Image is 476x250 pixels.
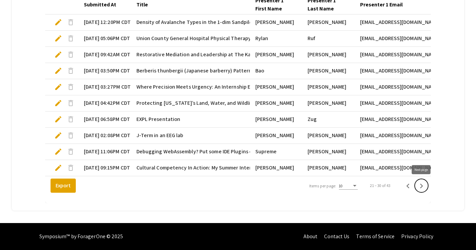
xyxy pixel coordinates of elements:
[78,31,131,47] mat-cell: [DATE] 05:06PM CDT
[250,31,302,47] mat-cell: Rylan
[339,183,343,188] span: 10
[67,148,75,156] span: delete
[67,34,75,42] span: delete
[54,51,62,59] span: edit
[302,79,354,95] mat-cell: [PERSON_NAME]
[67,18,75,26] span: delete
[250,112,302,128] mat-cell: [PERSON_NAME]
[78,79,131,95] mat-cell: [DATE] 03:27PM CDT
[355,47,436,63] mat-cell: [EMAIL_ADDRESS][DOMAIN_NAME]
[401,233,433,240] a: Privacy Policy
[355,160,436,176] mat-cell: [EMAIL_ADDRESS][DOMAIN_NAME]
[84,1,116,9] div: Submitted At
[250,95,302,112] mat-cell: [PERSON_NAME]
[54,67,62,75] span: edit
[67,83,75,91] span: delete
[67,164,75,172] span: delete
[67,99,75,107] span: delete
[39,223,123,250] div: Symposium™ by ForagerOne © 2025
[370,183,390,189] div: 21 – 30 of 43
[302,112,354,128] mat-cell: Zug
[78,14,131,31] mat-cell: [DATE] 12:20PM CDT
[302,144,354,160] mat-cell: [PERSON_NAME]
[250,47,302,63] mat-cell: [PERSON_NAME]
[309,183,337,189] div: Items per page:
[54,131,62,139] span: edit
[355,144,436,160] mat-cell: [EMAIL_ADDRESS][DOMAIN_NAME]
[355,14,436,31] mat-cell: [EMAIL_ADDRESS][DOMAIN_NAME]
[355,79,436,95] mat-cell: [EMAIL_ADDRESS][DOMAIN_NAME]
[54,148,62,156] span: edit
[415,179,428,192] button: Next page
[401,179,415,192] button: Previous page
[360,1,403,9] div: Presenter 1 Email
[54,18,62,26] span: edit
[54,115,62,123] span: edit
[302,14,354,31] mat-cell: [PERSON_NAME]
[302,31,354,47] mat-cell: Ruf
[355,112,436,128] mat-cell: [EMAIL_ADDRESS][DOMAIN_NAME]
[51,179,76,193] button: Export
[78,95,131,112] mat-cell: [DATE] 04:42PM CDT
[250,63,302,79] mat-cell: Bao
[5,220,29,245] iframe: Chat
[136,1,148,9] div: Title
[302,128,354,144] mat-cell: [PERSON_NAME]
[136,115,181,123] span: EXPL Presentation
[136,164,320,172] span: Cultural Competency In Action: My Summer Internship in [GEOGRAPHIC_DATA]
[302,47,354,63] mat-cell: [PERSON_NAME]
[302,160,354,176] mat-cell: [PERSON_NAME]
[78,128,131,144] mat-cell: [DATE] 02:08PM CDT
[412,165,431,174] div: Next page
[136,18,268,26] span: Density of Avalanche Types in the 1-dim Sandpile Model
[250,14,302,31] mat-cell: [PERSON_NAME]
[54,164,62,172] span: edit
[355,95,436,112] mat-cell: [EMAIL_ADDRESS][DOMAIN_NAME]
[250,144,302,160] mat-cell: Supreme
[136,83,455,91] span: Where Precision Meets Urgency: An Internship Experience in Surgery and Emergency Medicine at [PER...
[67,131,75,139] span: delete
[136,99,407,107] span: Protecting [US_STATE]’s Land, Water, and Wildlife [PERSON_NAME] [PERSON_NAME] Summer Term Interns...
[250,79,302,95] mat-cell: [PERSON_NAME]
[84,1,122,9] div: Submitted At
[360,1,409,9] div: Presenter 1 Email
[304,233,318,240] a: About
[136,148,260,156] span: Debugging WebAssembly? Put some IDE Plugins on it
[78,144,131,160] mat-cell: [DATE] 11:06PM CDT
[136,131,184,139] span: J-Term in an EEG lab
[54,34,62,42] span: edit
[67,67,75,75] span: delete
[54,99,62,107] span: edit
[136,1,154,9] div: Title
[250,128,302,144] mat-cell: [PERSON_NAME]
[250,160,302,176] mat-cell: [PERSON_NAME]
[302,95,354,112] mat-cell: [PERSON_NAME]
[356,233,394,240] a: Terms of Service
[355,128,436,144] mat-cell: [EMAIL_ADDRESS][DOMAIN_NAME]
[67,115,75,123] span: delete
[67,51,75,59] span: delete
[302,63,354,79] mat-cell: [PERSON_NAME]
[78,160,131,176] mat-cell: [DATE] 09:15PM CDT
[324,233,349,240] a: Contact Us
[136,51,285,59] span: Restorative Mediation and Leadership at The Katallasso Group
[355,31,436,47] mat-cell: [EMAIL_ADDRESS][DOMAIN_NAME]
[78,112,131,128] mat-cell: [DATE] 06:58PM CDT
[136,34,363,42] span: Union County General Hospital Physical Therapy (UCGH PT)Summer Internship: [PERSON_NAME]
[78,63,131,79] mat-cell: [DATE] 03:50PM CDT
[339,184,358,188] mat-select: Items per page:
[54,83,62,91] span: edit
[355,63,436,79] mat-cell: [EMAIL_ADDRESS][DOMAIN_NAME]
[78,47,131,63] mat-cell: [DATE] 09:42AM CDT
